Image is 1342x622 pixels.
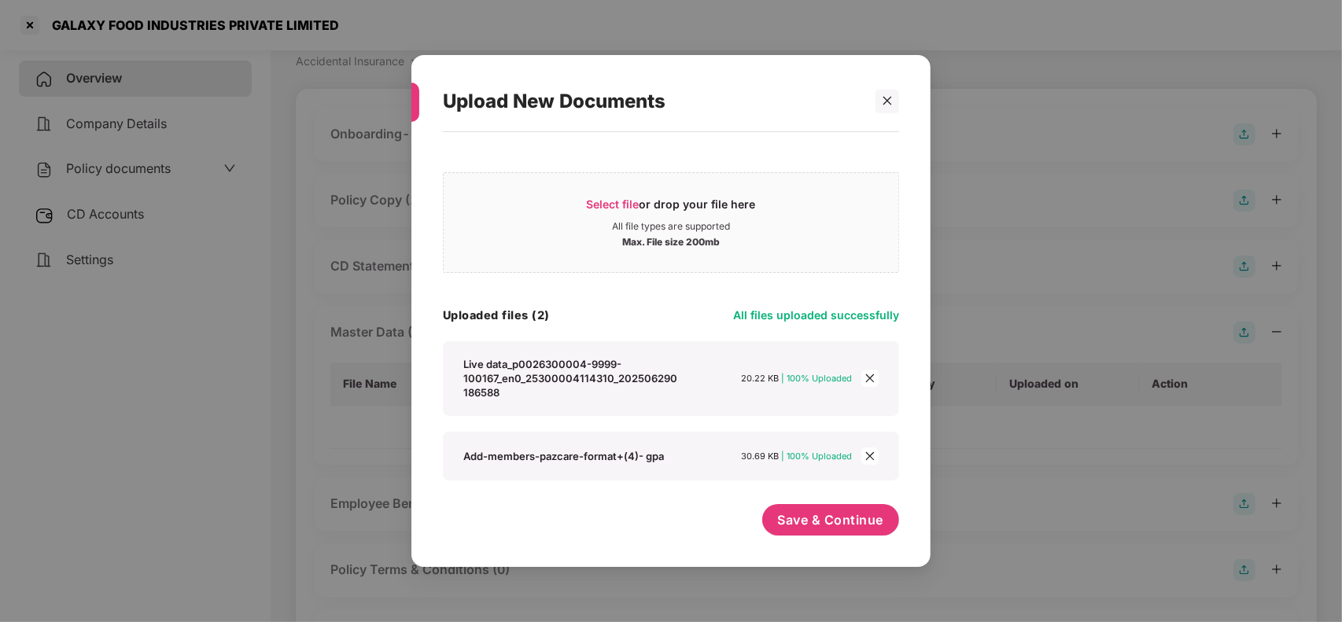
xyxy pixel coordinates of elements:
[733,308,899,322] span: All files uploaded successfully
[443,71,861,132] div: Upload New Documents
[444,185,898,260] span: Select fileor drop your file hereAll file types are supportedMax. File size 200mb
[587,197,640,211] span: Select file
[861,447,879,465] span: close
[742,451,780,462] span: 30.69 KB
[443,307,550,323] h4: Uploaded files (2)
[762,504,900,536] button: Save & Continue
[463,449,664,463] div: Add-members-pazcare-format+(4)- gpa
[882,95,893,106] span: close
[463,357,677,399] div: Live data_p0026300004-9999-100167_en0_25300004114310_202506290186588
[861,370,879,387] span: close
[782,373,853,384] span: | 100% Uploaded
[587,197,756,220] div: or drop your file here
[782,451,853,462] span: | 100% Uploaded
[778,511,884,528] span: Save & Continue
[622,233,720,248] div: Max. File size 200mb
[612,220,730,233] div: All file types are supported
[742,373,780,384] span: 20.22 KB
